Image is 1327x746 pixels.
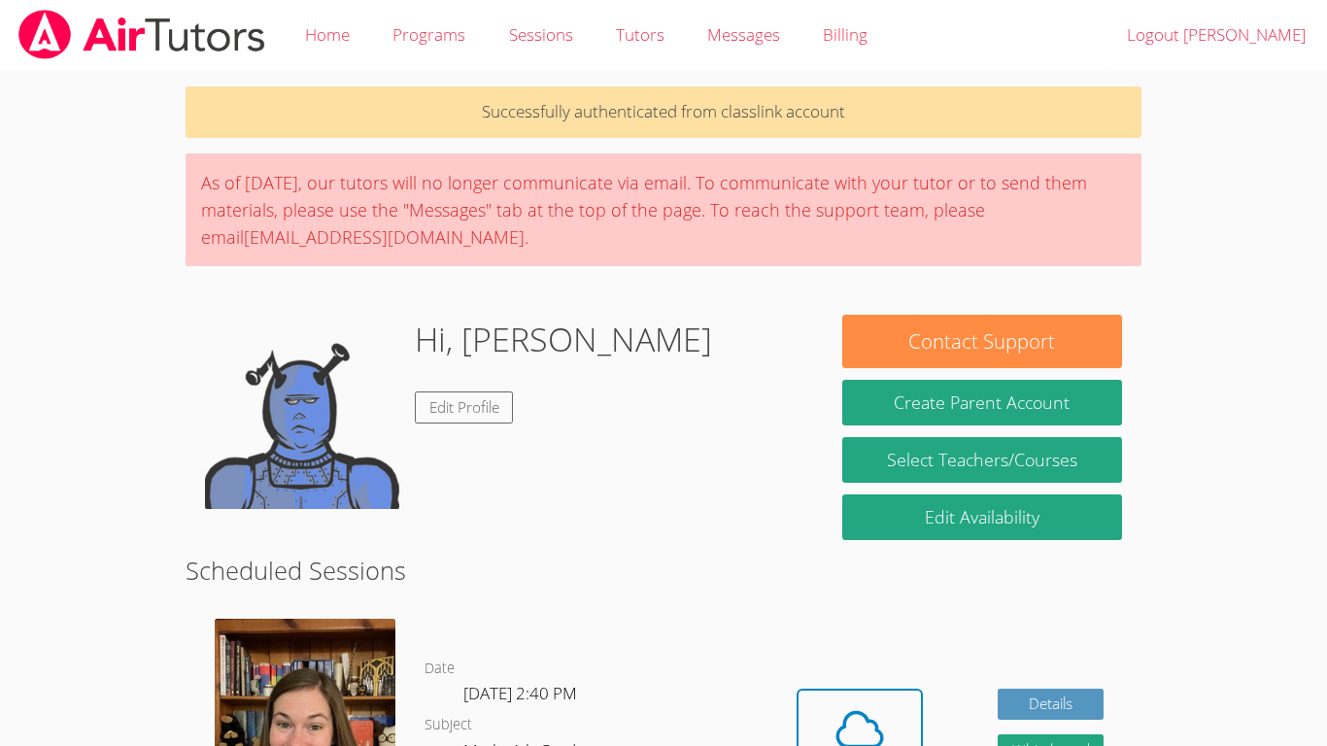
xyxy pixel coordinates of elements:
a: Details [998,689,1105,721]
h2: Scheduled Sessions [186,552,1141,589]
a: Edit Availability [842,494,1122,540]
img: default.png [205,315,399,509]
p: Successfully authenticated from classlink account [186,86,1141,138]
h1: Hi, [PERSON_NAME] [415,315,712,364]
div: As of [DATE], our tutors will no longer communicate via email. To communicate with your tutor or ... [186,153,1141,266]
button: Contact Support [842,315,1122,368]
img: airtutors_banner-c4298cdbf04f3fff15de1276eac7730deb9818008684d7c2e4769d2f7ddbe033.png [17,10,267,59]
dt: Subject [425,713,472,737]
span: Messages [707,23,780,46]
a: Select Teachers/Courses [842,437,1122,483]
a: Edit Profile [415,391,514,424]
dt: Date [425,657,455,681]
span: [DATE] 2:40 PM [463,682,577,704]
button: Create Parent Account [842,380,1122,425]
